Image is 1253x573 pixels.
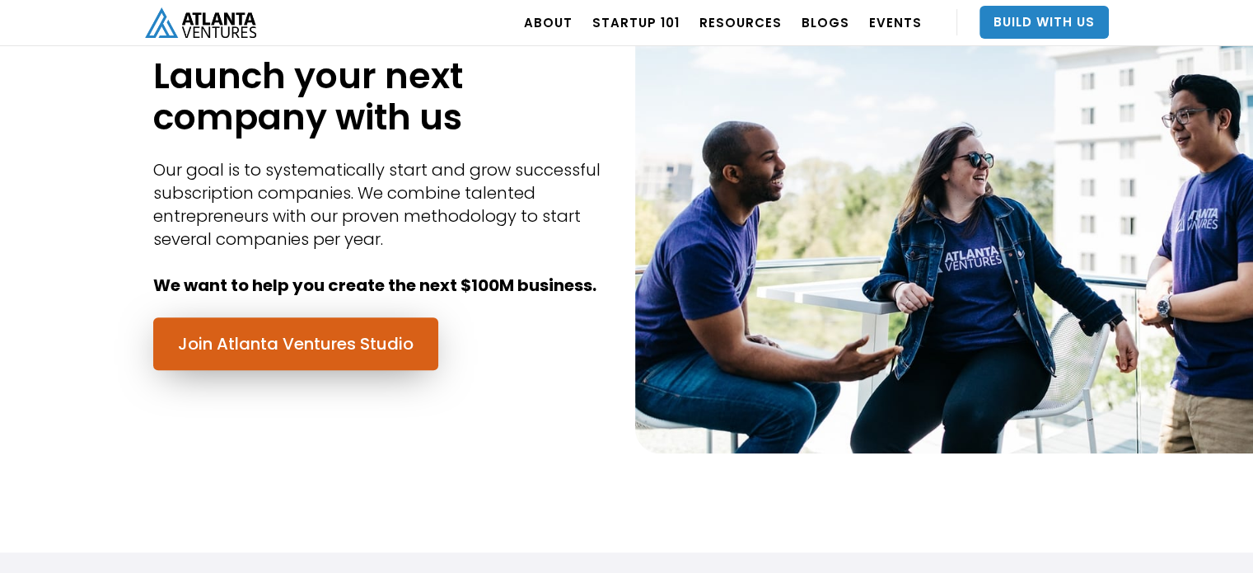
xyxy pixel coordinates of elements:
strong: We want to help you create the next $100M business. [153,274,596,297]
a: Build With Us [979,6,1109,39]
div: Our goal is to systematically start and grow successful subscription companies. We combine talent... [153,158,610,297]
a: Join Atlanta Ventures Studio [153,317,438,370]
h1: Launch your next company with us [153,55,610,138]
